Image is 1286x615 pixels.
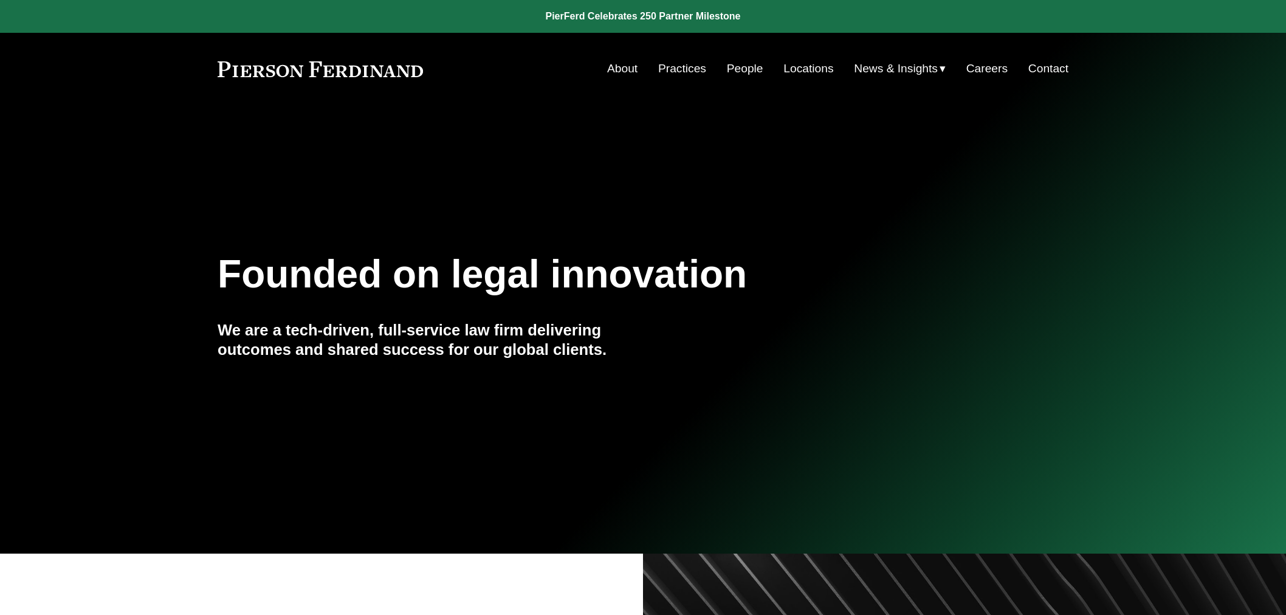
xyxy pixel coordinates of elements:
h4: We are a tech-driven, full-service law firm delivering outcomes and shared success for our global... [218,320,643,360]
a: People [727,57,763,80]
span: News & Insights [854,58,938,80]
a: Contact [1028,57,1068,80]
a: Locations [783,57,833,80]
a: About [607,57,638,80]
a: folder dropdown [854,57,946,80]
a: Practices [658,57,706,80]
h1: Founded on legal innovation [218,252,927,297]
a: Careers [966,57,1008,80]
